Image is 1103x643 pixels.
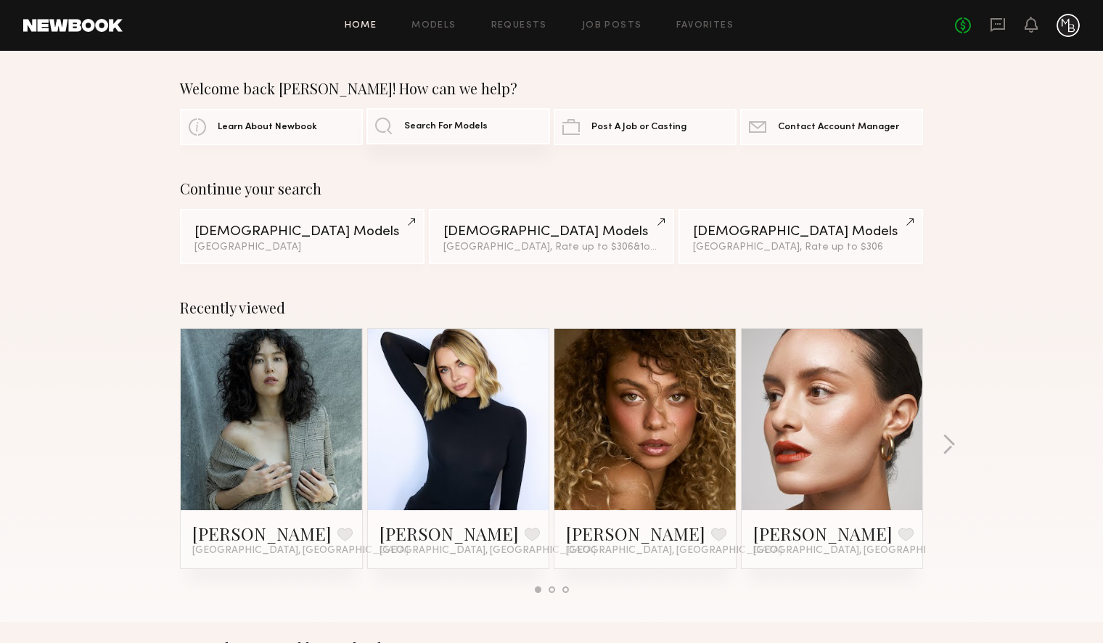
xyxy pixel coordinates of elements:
[366,108,549,144] a: Search For Models
[180,209,425,264] a: [DEMOGRAPHIC_DATA] Models[GEOGRAPHIC_DATA]
[443,225,659,239] div: [DEMOGRAPHIC_DATA] Models
[491,21,547,30] a: Requests
[582,21,642,30] a: Job Posts
[180,299,923,316] div: Recently viewed
[693,242,909,253] div: [GEOGRAPHIC_DATA], Rate up to $306
[192,522,332,545] a: [PERSON_NAME]
[676,21,734,30] a: Favorites
[180,109,363,145] a: Learn About Newbook
[380,545,596,557] span: [GEOGRAPHIC_DATA], [GEOGRAPHIC_DATA]
[693,225,909,239] div: [DEMOGRAPHIC_DATA] Models
[554,109,737,145] a: Post A Job or Casting
[194,225,410,239] div: [DEMOGRAPHIC_DATA] Models
[429,209,673,264] a: [DEMOGRAPHIC_DATA] Models[GEOGRAPHIC_DATA], Rate up to $306&1other filter
[180,180,923,197] div: Continue your search
[591,123,686,132] span: Post A Job or Casting
[180,80,923,97] div: Welcome back [PERSON_NAME]! How can we help?
[380,522,519,545] a: [PERSON_NAME]
[404,122,488,131] span: Search For Models
[194,242,410,253] div: [GEOGRAPHIC_DATA]
[192,545,409,557] span: [GEOGRAPHIC_DATA], [GEOGRAPHIC_DATA]
[566,545,782,557] span: [GEOGRAPHIC_DATA], [GEOGRAPHIC_DATA]
[443,242,659,253] div: [GEOGRAPHIC_DATA], Rate up to $306
[740,109,923,145] a: Contact Account Manager
[345,21,377,30] a: Home
[411,21,456,30] a: Models
[678,209,923,264] a: [DEMOGRAPHIC_DATA] Models[GEOGRAPHIC_DATA], Rate up to $306
[753,545,969,557] span: [GEOGRAPHIC_DATA], [GEOGRAPHIC_DATA]
[633,242,696,252] span: & 1 other filter
[753,522,893,545] a: [PERSON_NAME]
[566,522,705,545] a: [PERSON_NAME]
[778,123,899,132] span: Contact Account Manager
[218,123,317,132] span: Learn About Newbook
